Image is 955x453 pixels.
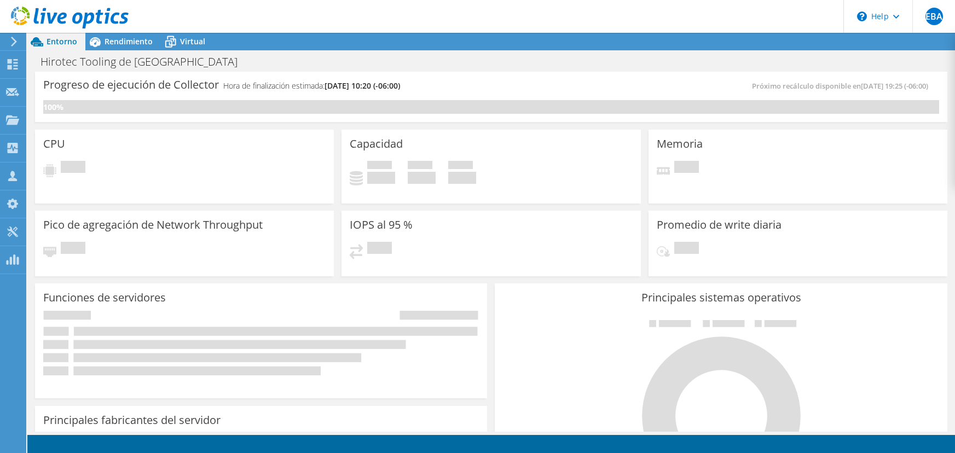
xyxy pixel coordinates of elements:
[408,161,432,172] span: Libre
[350,138,403,150] h3: Capacidad
[857,11,867,21] svg: \n
[180,36,205,47] span: Virtual
[367,161,392,172] span: Used
[674,161,699,176] span: Pendiente
[503,292,939,304] h3: Principales sistemas operativos
[43,138,65,150] h3: CPU
[105,36,153,47] span: Rendimiento
[350,219,413,231] h3: IOPS al 95 %
[61,242,85,257] span: Pendiente
[657,219,782,231] h3: Promedio de write diaria
[325,80,400,91] span: [DATE] 10:20 (-06:00)
[43,292,166,304] h3: Funciones de servidores
[657,138,703,150] h3: Memoria
[367,242,392,257] span: Pendiente
[367,172,395,184] h4: 0 GiB
[43,414,221,426] h3: Principales fabricantes del servidor
[448,161,473,172] span: Total
[448,172,476,184] h4: 0 GiB
[752,81,934,91] span: Próximo recálculo disponible en
[36,56,254,68] h1: Hirotec Tooling de [GEOGRAPHIC_DATA]
[43,219,263,231] h3: Pico de agregación de Network Throughput
[223,80,400,92] h4: Hora de finalización estimada:
[61,161,85,176] span: Pendiente
[925,8,943,25] span: EBA
[674,242,699,257] span: Pendiente
[408,172,436,184] h4: 0 GiB
[861,81,928,91] span: [DATE] 19:25 (-06:00)
[47,36,77,47] span: Entorno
